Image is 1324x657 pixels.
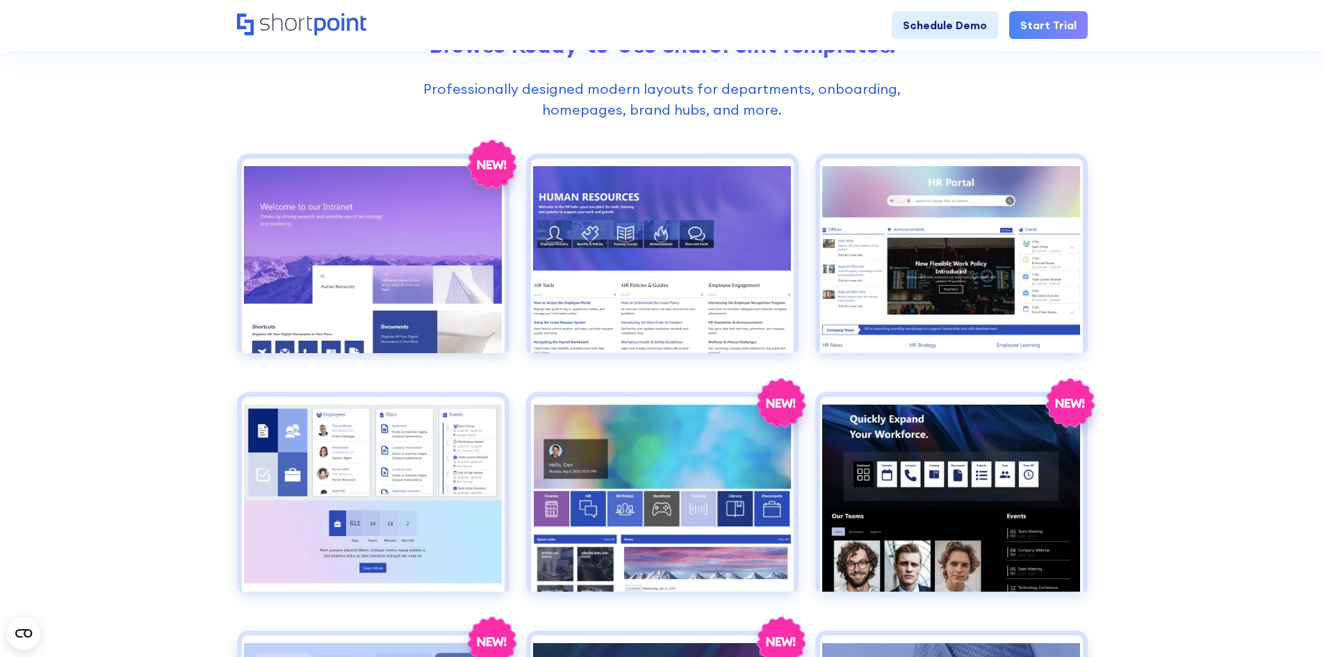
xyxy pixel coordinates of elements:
[237,13,366,37] a: Home
[892,11,998,39] a: Schedule Demo
[526,392,799,614] a: HR 4
[237,392,509,614] a: HR 3
[237,32,1088,58] h2: Browse Ready-to-Use SharePoint Templates.
[1009,11,1088,39] a: Start Trial
[1074,496,1324,657] iframe: Chat Widget
[7,617,40,650] button: Open CMP widget
[526,154,799,375] a: HR 1
[815,154,1088,375] a: HR 2
[237,154,509,375] a: Enterprise 1
[815,392,1088,614] a: HR 5
[389,79,935,120] p: Professionally designed modern layouts for departments, onboarding, homepages, brand hubs, and more.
